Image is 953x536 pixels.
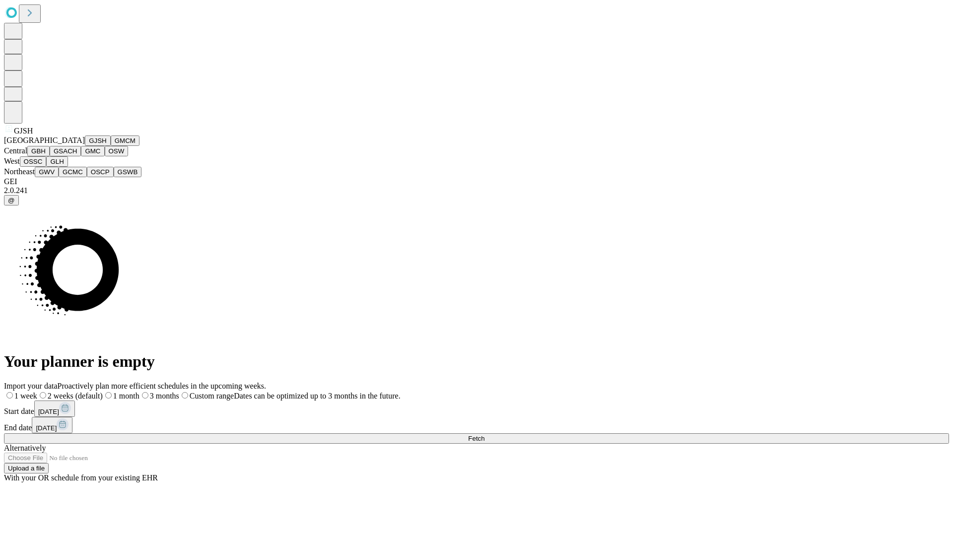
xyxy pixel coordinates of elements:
div: GEI [4,177,949,186]
input: Custom rangeDates can be optimized up to 3 months in the future. [182,392,188,399]
button: [DATE] [32,417,72,433]
button: GMC [81,146,104,156]
button: Fetch [4,433,949,444]
span: Proactively plan more efficient schedules in the upcoming weeks. [58,382,266,390]
span: [DATE] [38,408,59,415]
span: 3 months [150,392,179,400]
div: End date [4,417,949,433]
button: GMCM [111,135,139,146]
button: OSSC [20,156,47,167]
input: 1 week [6,392,13,399]
span: Alternatively [4,444,46,452]
input: 3 months [142,392,148,399]
button: @ [4,195,19,205]
input: 1 month [105,392,112,399]
span: 2 weeks (default) [48,392,103,400]
button: GSACH [50,146,81,156]
button: Upload a file [4,463,49,473]
button: GWV [35,167,59,177]
span: [DATE] [36,424,57,432]
div: 2.0.241 [4,186,949,195]
h1: Your planner is empty [4,352,949,371]
span: @ [8,197,15,204]
div: Start date [4,401,949,417]
span: Custom range [190,392,234,400]
button: GSWB [114,167,142,177]
span: 1 week [14,392,37,400]
button: [DATE] [34,401,75,417]
input: 2 weeks (default) [40,392,46,399]
span: Northeast [4,167,35,176]
span: West [4,157,20,165]
span: 1 month [113,392,139,400]
button: GBH [27,146,50,156]
button: GCMC [59,167,87,177]
span: GJSH [14,127,33,135]
span: With your OR schedule from your existing EHR [4,473,158,482]
span: Dates can be optimized up to 3 months in the future. [234,392,400,400]
span: Central [4,146,27,155]
button: OSCP [87,167,114,177]
button: GJSH [85,135,111,146]
span: [GEOGRAPHIC_DATA] [4,136,85,144]
button: OSW [105,146,129,156]
span: Import your data [4,382,58,390]
button: GLH [46,156,68,167]
span: Fetch [468,435,484,442]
